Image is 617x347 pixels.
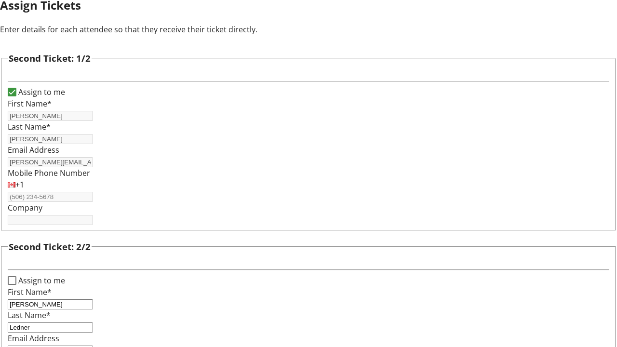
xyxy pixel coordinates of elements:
[8,333,59,344] label: Email Address
[16,275,65,286] label: Assign to me
[8,192,93,202] input: (506) 234-5678
[8,121,51,132] label: Last Name*
[9,240,91,254] h3: Second Ticket: 2/2
[8,310,51,320] label: Last Name*
[16,86,65,98] label: Assign to me
[8,98,52,109] label: First Name*
[9,52,91,65] h3: Second Ticket: 1/2
[8,168,90,178] label: Mobile Phone Number
[8,202,42,213] label: Company
[8,287,52,297] label: First Name*
[8,145,59,155] label: Email Address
